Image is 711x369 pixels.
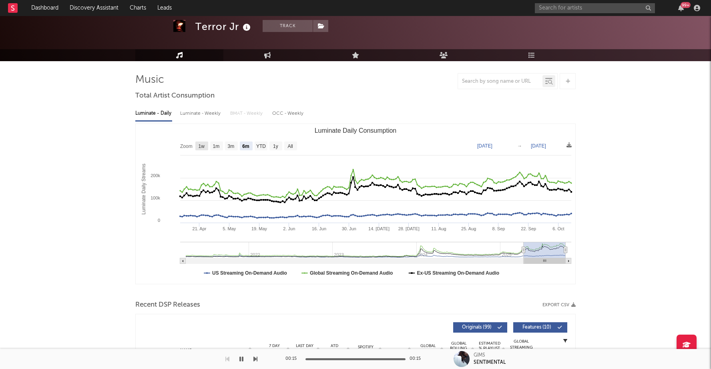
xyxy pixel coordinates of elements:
[294,343,315,358] span: Last Day Spotify Plays
[513,322,567,333] button: Features(10)
[517,143,522,149] text: →
[417,343,439,358] span: Global ATD Audio Streams
[264,343,285,358] span: 7 Day Spotify Plays
[474,352,485,359] div: GIMS
[213,144,220,149] text: 1m
[492,226,505,231] text: 8. Sep
[474,359,506,366] div: SENTIMENTAL
[287,144,293,149] text: All
[285,354,301,364] div: 00:15
[242,144,249,149] text: 6m
[136,124,575,284] svg: Luminate Daily Consumption
[224,348,247,353] span: Copyright
[521,226,536,231] text: 22. Sep
[273,144,278,149] text: 1y
[135,300,200,310] span: Recent DSP Releases
[151,173,160,178] text: 200k
[324,343,345,358] span: ATD Spotify Plays
[509,339,533,363] div: Global Streaming Trend (Last 60D)
[263,20,313,32] button: Track
[342,226,356,231] text: 30. Jun
[531,143,546,149] text: [DATE]
[193,226,207,231] text: 21. Apr
[151,195,160,200] text: 100k
[518,325,555,330] span: Features ( 10 )
[681,2,691,8] div: 99 +
[315,127,397,134] text: Luminate Daily Consumption
[542,303,576,307] button: Export CSV
[453,322,507,333] button: Originals(99)
[678,5,684,11] button: 99+
[199,144,205,149] text: 1w
[135,107,172,120] div: Luminate - Daily
[256,144,266,149] text: YTD
[552,226,564,231] text: 6. Oct
[158,218,160,223] text: 0
[368,226,390,231] text: 14. [DATE]
[251,226,267,231] text: 19. May
[398,226,420,231] text: 28. [DATE]
[461,226,476,231] text: 25. Aug
[478,341,500,360] span: Estimated % Playlist Streams Last Day
[180,144,193,149] text: Zoom
[410,354,426,364] div: 00:15
[228,144,235,149] text: 3m
[160,347,212,353] div: Name
[431,226,446,231] text: 11. Aug
[223,226,236,231] text: 5. May
[212,270,287,276] text: US Streaming On-Demand Audio
[458,325,495,330] span: Originals ( 99 )
[535,3,655,13] input: Search for artists
[354,344,378,356] span: Spotify Popularity
[180,107,222,120] div: Luminate - Weekly
[417,270,500,276] text: Ex-US Streaming On-Demand Audio
[388,348,406,353] span: Released
[448,341,470,360] span: Global Rolling 7D Audio Streams
[477,143,492,149] text: [DATE]
[312,226,326,231] text: 16. Jun
[310,270,393,276] text: Global Streaming On-Demand Audio
[458,78,542,85] input: Search by song name or URL
[141,164,147,214] text: Luminate Daily Streams
[135,91,215,101] span: Total Artist Consumption
[272,107,304,120] div: OCC - Weekly
[195,20,253,33] div: Terror Jr
[283,226,295,231] text: 2. Jun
